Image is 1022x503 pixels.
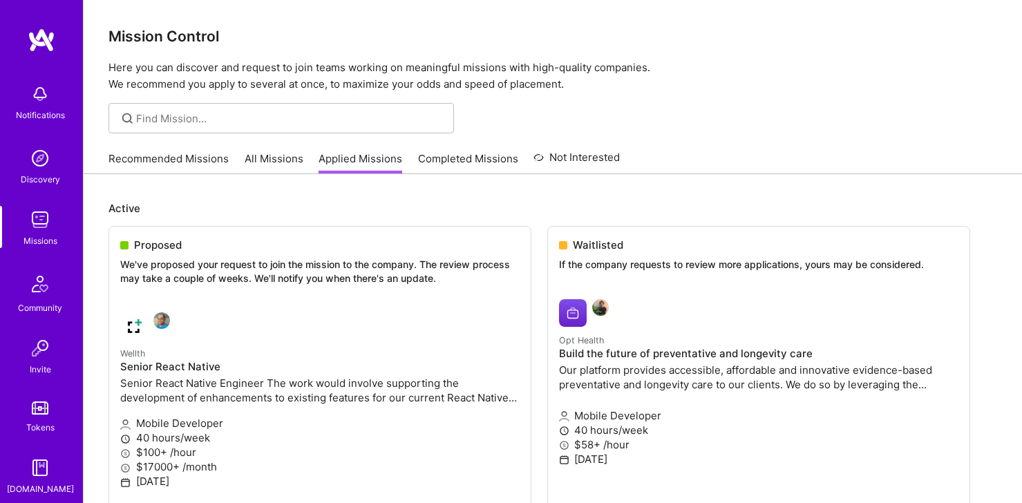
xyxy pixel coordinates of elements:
[120,434,131,444] i: icon Clock
[559,437,958,452] p: $58+ /hour
[120,258,520,285] p: We've proposed your request to join the mission to the company. The review process may take a cou...
[120,111,135,126] i: icon SearchGrey
[245,151,303,174] a: All Missions
[26,206,54,234] img: teamwork
[26,334,54,362] img: Invite
[18,301,62,315] div: Community
[120,448,131,459] i: icon MoneyGray
[120,445,520,459] p: $100+ /hour
[23,267,57,301] img: Community
[21,172,60,187] div: Discovery
[559,408,958,423] p: Mobile Developer
[16,108,65,122] div: Notifications
[559,411,569,421] i: icon Applicant
[418,151,518,174] a: Completed Missions
[120,459,520,474] p: $17000+ /month
[559,452,958,466] p: [DATE]
[23,234,57,248] div: Missions
[120,463,131,473] i: icon MoneyGray
[7,482,74,496] div: [DOMAIN_NAME]
[573,238,623,252] span: Waitlisted
[533,149,620,174] a: Not Interested
[120,376,520,405] p: Senior React Native Engineer The work would involve supporting the development of enhancements to...
[32,401,48,415] img: tokens
[559,299,587,327] img: Opt Health company logo
[559,335,604,345] small: Opt Health
[26,420,55,435] div: Tokens
[28,28,55,53] img: logo
[108,201,997,216] p: Active
[26,80,54,108] img: bell
[153,312,170,329] img: Christopher Moore
[559,258,958,272] p: If the company requests to review more applications, yours may be considered.
[559,363,958,392] p: Our platform provides accessible, affordable and innovative evidence-based preventative and longe...
[120,348,145,359] small: Wellth
[108,28,997,45] h3: Mission Control
[108,151,229,174] a: Recommended Missions
[26,454,54,482] img: guide book
[559,455,569,465] i: icon Calendar
[134,238,182,252] span: Proposed
[30,362,51,377] div: Invite
[120,477,131,488] i: icon Calendar
[108,59,997,93] p: Here you can discover and request to join teams working on meaningful missions with high-quality ...
[136,111,444,126] input: Find Mission...
[592,299,609,316] img: Nicholas Sedlazek
[120,416,520,430] p: Mobile Developer
[319,151,402,174] a: Applied Missions
[120,419,131,430] i: icon Applicant
[559,348,958,360] h4: Build the future of preventative and longevity care
[26,144,54,172] img: discovery
[120,361,520,373] h4: Senior React Native
[120,474,520,488] p: [DATE]
[559,440,569,450] i: icon MoneyGray
[559,426,569,436] i: icon Clock
[559,423,958,437] p: 40 hours/week
[120,430,520,445] p: 40 hours/week
[120,312,148,340] img: Wellth company logo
